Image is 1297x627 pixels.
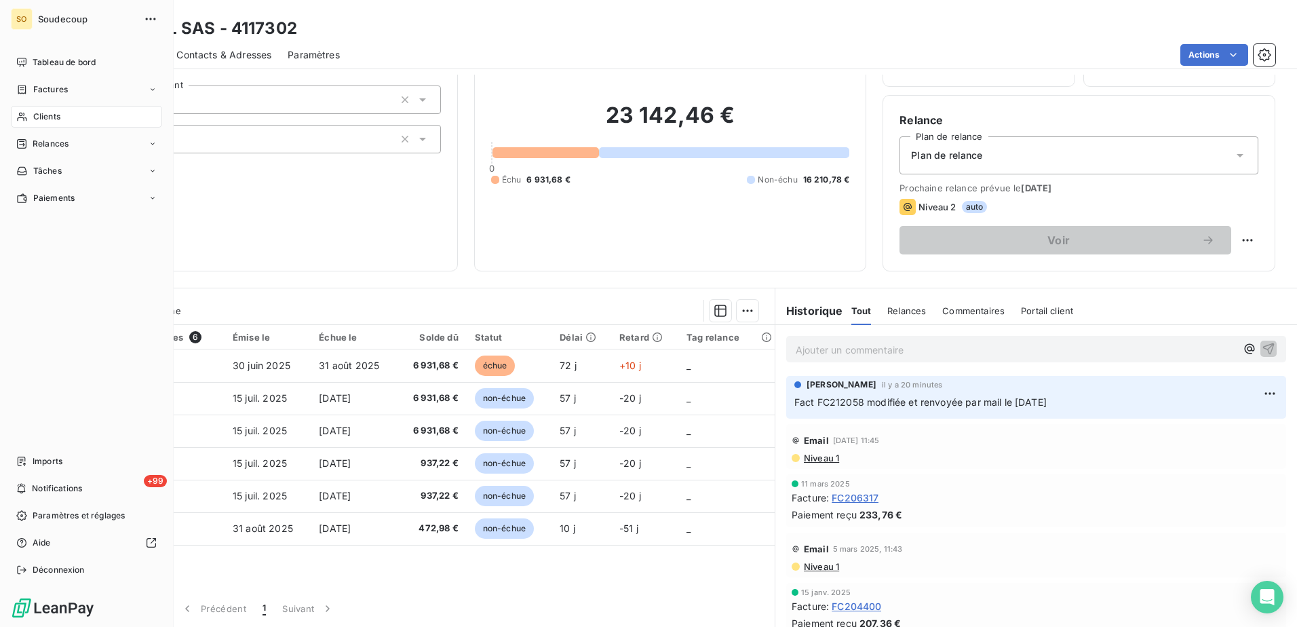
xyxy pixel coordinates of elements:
[32,482,82,495] span: Notifications
[899,226,1231,254] button: Voir
[832,599,881,613] span: FC204400
[560,332,603,343] div: Délai
[319,360,379,371] span: 31 août 2025
[619,522,638,534] span: -51 j
[882,381,943,389] span: il y a 20 minutes
[233,332,303,343] div: Émise le
[33,111,60,123] span: Clients
[794,396,1047,408] span: Fact FC212058 modifiée et renvoyée par mail le [DATE]
[288,48,340,62] span: Paramètres
[887,305,926,316] span: Relances
[319,522,351,534] span: [DATE]
[33,138,69,150] span: Relances
[801,588,851,596] span: 15 janv. 2025
[792,599,829,613] span: Facture :
[560,392,576,404] span: 57 j
[475,332,544,343] div: Statut
[38,14,136,24] span: Soudecoup
[619,425,641,436] span: -20 j
[11,8,33,30] div: SO
[560,360,577,371] span: 72 j
[274,594,343,623] button: Suivant
[475,453,534,474] span: non-échue
[851,305,872,316] span: Tout
[33,455,62,468] span: Imports
[686,457,691,469] span: _
[792,491,829,505] span: Facture :
[144,475,167,487] span: +99
[526,174,570,186] span: 6 931,68 €
[406,457,459,470] span: 937,22 €
[859,508,902,522] span: 233,76 €
[319,490,351,501] span: [DATE]
[1021,183,1051,193] span: [DATE]
[502,174,522,186] span: Échu
[801,480,850,488] span: 11 mars 2025
[233,490,287,501] span: 15 juil. 2025
[172,594,254,623] button: Précédent
[319,457,351,469] span: [DATE]
[33,564,85,576] span: Déconnexion
[803,174,850,186] span: 16 210,78 €
[962,201,988,213] span: auto
[33,510,125,522] span: Paramètres et réglages
[475,421,534,441] span: non-échue
[1251,581,1283,613] div: Open Intercom Messenger
[33,56,96,69] span: Tableau de bord
[560,490,576,501] span: 57 j
[619,457,641,469] span: -20 j
[189,331,201,343] span: 6
[619,490,641,501] span: -20 j
[233,425,287,436] span: 15 juil. 2025
[263,602,266,615] span: 1
[319,425,351,436] span: [DATE]
[1180,44,1248,66] button: Actions
[254,594,274,623] button: 1
[804,435,829,446] span: Email
[233,522,293,534] span: 31 août 2025
[319,332,389,343] div: Échue le
[319,392,351,404] span: [DATE]
[775,303,843,319] h6: Historique
[686,425,691,436] span: _
[233,457,287,469] span: 15 juil. 2025
[792,508,857,522] span: Paiement reçu
[686,332,767,343] div: Tag relance
[176,48,271,62] span: Contacts & Adresses
[406,392,459,405] span: 6 931,68 €
[942,305,1005,316] span: Commentaires
[33,83,68,96] span: Factures
[911,149,982,162] span: Plan de relance
[33,165,62,177] span: Tâches
[804,544,829,554] span: Email
[560,425,576,436] span: 57 j
[686,392,691,404] span: _
[11,532,162,554] a: Aide
[33,192,75,204] span: Paiements
[807,379,876,391] span: [PERSON_NAME]
[406,359,459,373] span: 6 931,68 €
[918,202,956,212] span: Niveau 2
[491,102,850,142] h2: 23 142,46 €
[560,457,576,469] span: 57 j
[406,332,459,343] div: Solde dû
[686,360,691,371] span: _
[11,597,95,619] img: Logo LeanPay
[832,491,878,505] span: FC206317
[33,537,51,549] span: Aide
[475,356,516,376] span: échue
[899,183,1258,193] span: Prochaine relance prévue le
[802,453,839,463] span: Niveau 1
[802,561,839,572] span: Niveau 1
[686,522,691,534] span: _
[758,174,797,186] span: Non-échu
[1021,305,1073,316] span: Portail client
[475,486,534,506] span: non-échue
[833,436,880,444] span: [DATE] 11:45
[916,235,1201,246] span: Voir
[619,360,641,371] span: +10 j
[833,545,903,553] span: 5 mars 2025, 11:43
[475,518,534,539] span: non-échue
[686,490,691,501] span: _
[406,489,459,503] span: 937,22 €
